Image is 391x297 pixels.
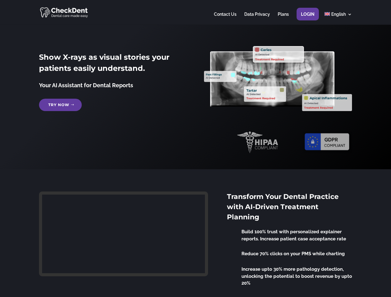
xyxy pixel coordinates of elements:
[40,6,89,18] img: CheckDent AI
[324,12,352,24] a: English
[278,12,289,24] a: Plans
[301,12,315,24] a: Login
[39,99,82,111] a: Try Now
[241,266,352,286] span: Increase upto 30% more pathology detection, unlocking the potential to boost revenue by upto 20%
[39,82,133,88] span: Your AI Assistant for Dental Reports
[227,192,339,221] span: Transform Your Dental Practice with AI-Driven Treatment Planning
[214,12,237,24] a: Contact Us
[244,12,270,24] a: Data Privacy
[241,251,345,256] span: Reduce 70% clicks on your PMS while charting
[241,229,346,242] span: Build 100% trust with personalized explainer reports. Increase patient case acceptance rate
[331,12,346,17] span: English
[39,52,187,77] h2: Show X-rays as visual stories your patients easily understand.
[204,46,352,111] img: X_Ray_annotated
